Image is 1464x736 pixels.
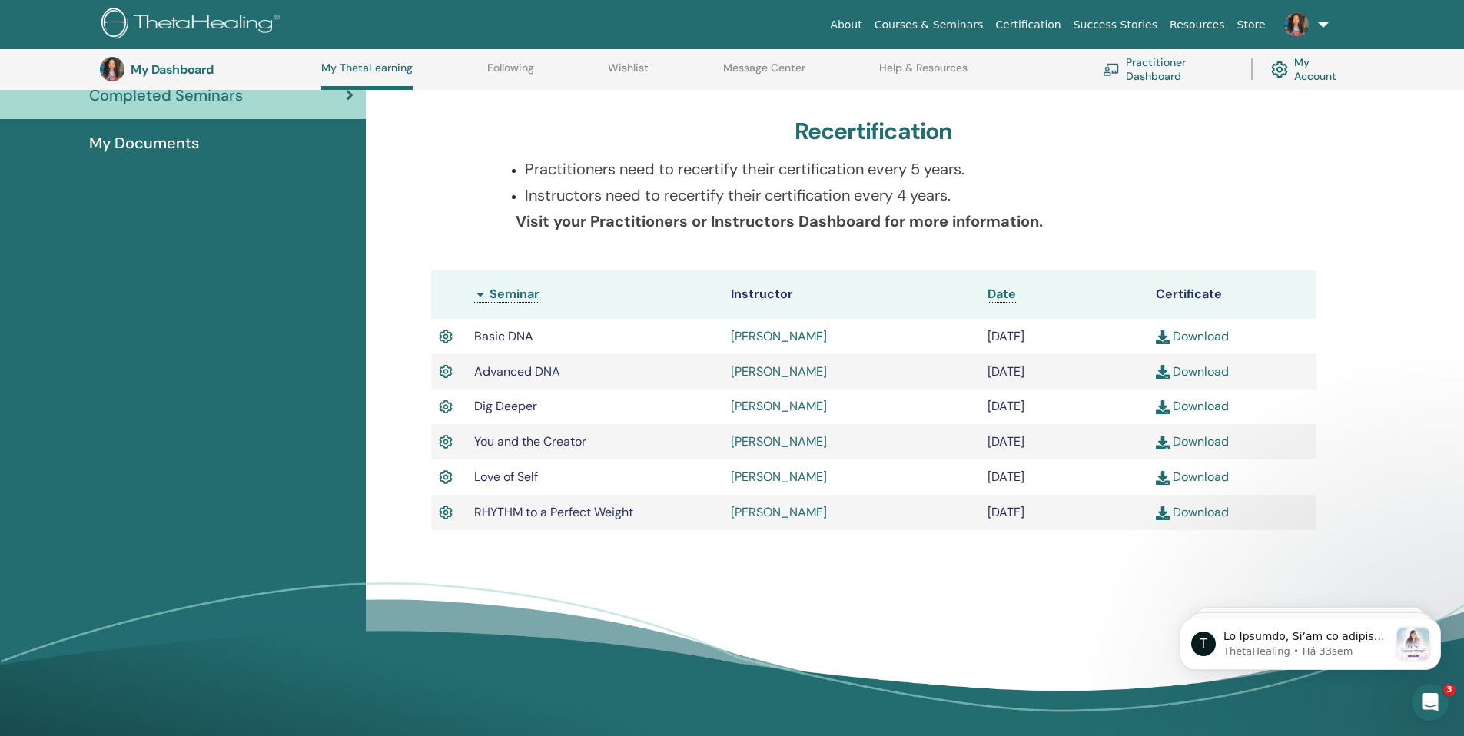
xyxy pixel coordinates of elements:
a: [PERSON_NAME] [731,328,827,344]
button: Start recording [98,491,110,503]
img: Active Certificate [439,327,453,346]
a: Certification [989,11,1067,39]
p: Practitioners need to recertify their certification every 5 years. [525,157,1240,181]
td: [DATE] [980,389,1148,424]
a: Store [1231,11,1272,39]
p: Ativo(a) há 3h [75,19,145,35]
a: Practitioner and Instructor Webinars [25,167,211,194]
a: Success Stories [1067,11,1164,39]
a: Message Center [723,61,805,86]
a: [PERSON_NAME] [731,433,827,449]
a: Download [1156,469,1229,485]
img: cog.svg [1271,58,1288,81]
img: download.svg [1156,400,1170,414]
img: chalkboard-teacher.svg [1103,63,1120,75]
p: Instructors need to recertify their certification every 4 years. [525,184,1240,207]
a: Practitioner Seminars here [25,91,239,118]
img: download.svg [1156,506,1170,520]
th: Certificate [1148,270,1316,319]
iframe: Intercom notifications mensagem [1157,587,1464,695]
button: Início [241,6,270,35]
th: Instructor [723,270,980,319]
a: Wishlist [608,61,649,86]
img: Active Certificate [439,432,453,452]
img: default.jpg [1284,12,1309,37]
b: Visit your Practitioners or Instructors Dashboard for more information. [516,211,1043,231]
div: You can search for [25,90,240,120]
span: My Documents [89,131,199,154]
div: Love and Gratitude [25,264,240,279]
a: [PERSON_NAME] [731,363,827,380]
img: default.jpg [100,57,124,81]
span: Dig Deeper [474,398,537,414]
span: 3 [1443,684,1456,696]
td: [DATE] [980,354,1148,390]
h3: My Dashboard [131,62,284,77]
span: Love of Self [474,469,538,485]
a: Download [1156,433,1229,449]
a: [EMAIL_ADDRESS][DOMAIN_NAME] [25,227,172,254]
a: Instructor Seminars here [45,128,178,141]
div: Profile image for ThetaHealing [44,8,68,33]
a: Download [1156,504,1229,520]
a: Date [988,286,1016,303]
img: Active Certificate [439,362,453,382]
img: logo.png [101,8,285,42]
span: Completed Seminars [89,84,243,107]
a: Following [487,61,534,86]
img: download.svg [1156,365,1170,379]
td: [DATE] [980,495,1148,530]
img: Active Certificate [439,467,453,487]
span: RHYTHM to a Perfect Weight [474,504,633,520]
a: [PERSON_NAME] [731,469,827,485]
div: Fechar [270,6,297,34]
a: About [824,11,868,39]
button: go back [10,6,39,35]
button: Enviar uma mensagem [264,485,288,509]
td: [DATE] [980,424,1148,459]
span: Basic DNA [474,328,533,344]
td: [DATE] [980,319,1148,354]
img: Active Certificate [439,502,453,522]
iframe: Intercom live chat [1412,684,1449,721]
b: Remember [25,151,90,164]
button: Selecionador de Emoji [48,491,61,503]
a: My ThetaLearning [321,61,413,90]
span: Date [988,286,1016,302]
h3: Recertification [795,118,953,145]
a: Help & Resources [879,61,968,86]
p: Message from ThetaHealing, sent Há 33sem [67,58,233,71]
a: Courses & Seminars [868,11,990,39]
h1: ThetaHealing [75,8,155,19]
div: we have monthly to stay connected and help you on you on your path and you can always reach out t... [25,151,240,256]
a: Resources [1164,11,1231,39]
img: download.svg [1156,330,1170,344]
div: ThetaHealing Headquarters [25,287,240,302]
td: [DATE] [980,459,1148,495]
img: Active Certificate [439,397,453,417]
a: [PERSON_NAME] [731,504,827,520]
textarea: Envie uma mensagem... [13,459,294,485]
div: and . [25,128,240,143]
span: You and the Creator [474,433,586,449]
a: Download [1156,363,1229,380]
img: download.svg [1156,471,1170,485]
button: Selecionador de GIF [73,491,85,503]
a: Practitioner Dashboard [1103,52,1233,86]
a: [PERSON_NAME] [731,398,827,414]
span: Advanced DNA [474,363,560,380]
img: download.svg [1156,436,1170,449]
a: My Account [1271,52,1349,86]
a: Download [1156,398,1229,414]
a: Download [1156,328,1229,344]
button: Upload do anexo [24,491,36,503]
